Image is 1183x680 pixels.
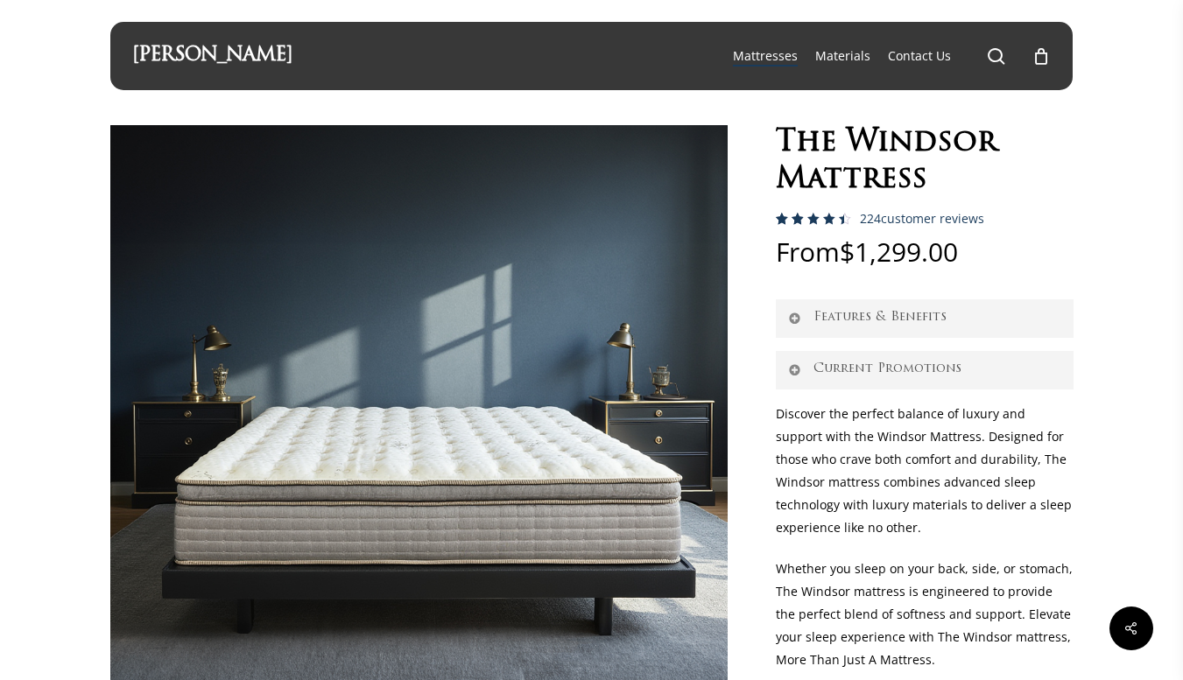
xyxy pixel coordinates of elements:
span: Contact Us [888,47,951,64]
span: 224 [860,210,881,227]
p: From [776,239,1074,299]
span: 223 [776,213,804,242]
a: Contact Us [888,47,951,65]
span: $ [840,234,855,270]
span: Materials [815,47,870,64]
span: Rated out of 5 based on customer ratings [776,213,845,298]
a: [PERSON_NAME] [132,46,292,66]
a: Materials [815,47,870,65]
a: Features & Benefits [776,299,1074,338]
span: Mattresses [733,47,798,64]
a: Current Promotions [776,351,1074,389]
nav: Main Menu [724,22,1051,90]
p: Discover the perfect balance of luxury and support with the Windsor Mattress. Designed for those ... [776,403,1074,557]
a: 224customer reviews [860,212,984,226]
div: Rated 4.59 out of 5 [776,213,851,225]
h1: The Windsor Mattress [776,125,1074,199]
a: Mattresses [733,47,798,65]
bdi: 1,299.00 [840,234,958,270]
